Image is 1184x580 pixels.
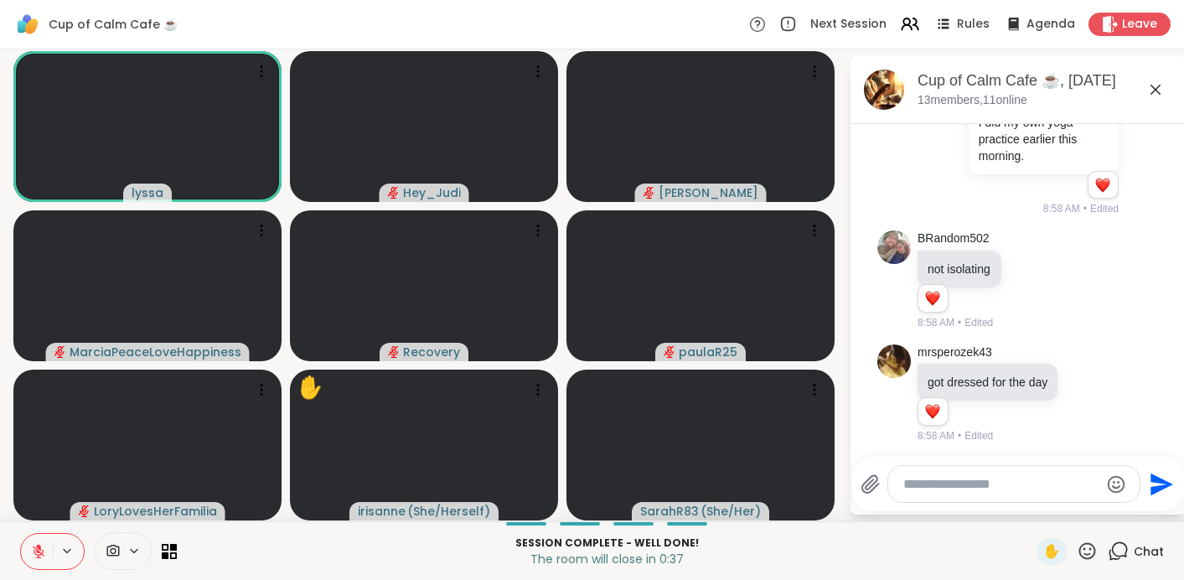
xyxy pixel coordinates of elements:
[187,551,1026,567] p: The room will close in 0:37
[132,184,163,201] span: lyssa
[964,315,993,330] span: Edited
[297,371,323,404] div: ✋
[187,536,1026,551] p: Session Complete - well done!
[958,428,961,443] span: •
[664,346,675,358] span: audio-muted
[877,230,911,264] img: https://sharewell-space-live.sfo3.digitaloceanspaces.com/user-generated/127af2b2-1259-4cf0-9fd7-7...
[388,346,400,358] span: audio-muted
[388,187,400,199] span: audio-muted
[918,92,1027,109] p: 13 members, 11 online
[923,405,941,418] button: Reactions: love
[54,346,66,358] span: audio-muted
[1134,543,1164,560] span: Chat
[928,374,1047,391] p: got dressed for the day
[810,16,887,33] span: Next Session
[979,114,1109,164] p: I did my own yoga practice earlier this morning.
[358,503,406,520] span: irisanne
[864,70,904,110] img: Cup of Calm Cafe ☕️, Sep 10
[403,184,461,201] span: Hey_Judi
[1043,541,1060,562] span: ✋
[918,230,990,247] a: BRandom502
[94,503,217,520] span: LoryLovesHerFamilia
[1026,16,1075,33] span: Agenda
[407,503,490,520] span: ( She/Herself )
[1106,474,1126,495] button: Emoji picker
[877,344,911,378] img: https://sharewell-space-live.sfo3.digitaloceanspaces.com/user-generated/52e3374c-f456-445c-bfe0-c...
[928,261,991,277] p: not isolating
[1094,179,1111,192] button: Reactions: love
[918,428,954,443] span: 8:58 AM
[903,476,1099,493] textarea: Type your message
[1088,172,1118,199] div: Reaction list
[49,16,178,33] span: Cup of Calm Cafe ☕️
[923,292,941,305] button: Reactions: love
[918,315,954,330] span: 8:58 AM
[918,285,948,312] div: Reaction list
[918,344,992,361] a: mrsperozek43
[918,70,1172,91] div: Cup of Calm Cafe ☕️, [DATE]
[1122,16,1157,33] span: Leave
[957,16,990,33] span: Rules
[918,398,948,425] div: Reaction list
[958,315,961,330] span: •
[13,10,42,39] img: ShareWell Logomark
[79,505,90,517] span: audio-muted
[679,344,737,360] span: paulaR25
[70,344,241,360] span: MarciaPeaceLoveHappiness
[1140,465,1178,503] button: Send
[1083,201,1087,216] span: •
[701,503,761,520] span: ( She/Her )
[1090,201,1119,216] span: Edited
[403,344,460,360] span: Recovery
[640,503,699,520] span: SarahR83
[644,187,655,199] span: audio-muted
[964,428,993,443] span: Edited
[1043,201,1080,216] span: 8:58 AM
[659,184,758,201] span: [PERSON_NAME]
